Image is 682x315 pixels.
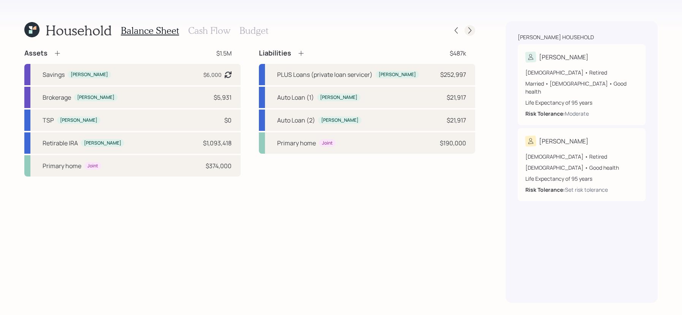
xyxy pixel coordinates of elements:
div: $252,997 [440,70,466,79]
div: [PERSON_NAME] household [518,33,594,41]
div: Auto Loan (1) [277,93,314,102]
div: $21,917 [447,116,466,125]
div: $0 [224,116,232,125]
h4: Liabilities [259,49,291,57]
div: Married • [DEMOGRAPHIC_DATA] • Good health [525,80,638,95]
div: [PERSON_NAME] [60,117,97,124]
div: $374,000 [206,161,232,170]
b: Risk Tolerance: [525,186,565,193]
div: Retirable IRA [43,138,78,148]
h1: Household [46,22,112,38]
div: [PERSON_NAME] [77,94,114,101]
div: [PERSON_NAME] [321,117,358,124]
div: [DEMOGRAPHIC_DATA] • Retired [525,68,638,76]
div: Joint [322,140,333,146]
div: Moderate [565,110,589,118]
div: Joint [87,163,98,169]
div: Brokerage [43,93,71,102]
h4: Assets [24,49,48,57]
div: $21,917 [447,93,466,102]
h3: Cash Flow [188,25,230,36]
div: PLUS Loans (private loan servicer) [277,70,373,79]
div: $1.5M [216,49,232,58]
div: [PERSON_NAME] [379,72,416,78]
div: TSP [43,116,54,125]
div: [PERSON_NAME] [71,72,108,78]
div: $487k [450,49,466,58]
h3: Balance Sheet [121,25,179,36]
b: Risk Tolerance: [525,110,565,117]
h3: Budget [239,25,268,36]
div: $6,000 [203,71,222,79]
div: [PERSON_NAME] [539,137,588,146]
div: Life Expectancy of 95 years [525,175,638,183]
div: [PERSON_NAME] [539,52,588,62]
div: [PERSON_NAME] [84,140,121,146]
div: [DEMOGRAPHIC_DATA] • Good health [525,164,638,172]
div: Primary home [43,161,81,170]
div: Life Expectancy of 95 years [525,99,638,107]
div: $1,093,418 [203,138,232,148]
div: Savings [43,70,65,79]
div: [PERSON_NAME] [320,94,357,101]
div: $190,000 [440,138,466,148]
div: $5,931 [214,93,232,102]
div: [DEMOGRAPHIC_DATA] • Retired [525,153,638,161]
div: Auto Loan (2) [277,116,315,125]
div: Primary home [277,138,316,148]
div: Set risk tolerance [565,186,608,194]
